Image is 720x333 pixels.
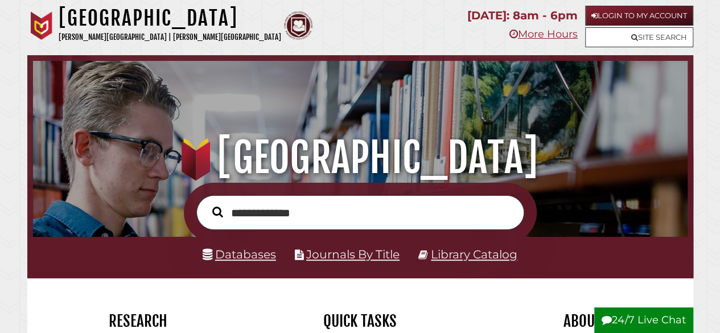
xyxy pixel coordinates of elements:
[212,206,223,217] i: Search
[27,11,56,40] img: Calvin University
[258,311,463,331] h2: Quick Tasks
[585,27,693,47] a: Site Search
[431,247,517,261] a: Library Catalog
[585,6,693,26] a: Login to My Account
[36,311,241,331] h2: Research
[59,6,281,31] h1: [GEOGRAPHIC_DATA]
[480,311,685,331] h2: About
[509,28,578,40] a: More Hours
[43,133,676,183] h1: [GEOGRAPHIC_DATA]
[203,247,276,261] a: Databases
[207,204,229,220] button: Search
[467,6,578,26] p: [DATE]: 8am - 6pm
[306,247,400,261] a: Journals By Title
[59,31,281,44] p: [PERSON_NAME][GEOGRAPHIC_DATA] | [PERSON_NAME][GEOGRAPHIC_DATA]
[284,11,312,40] img: Calvin Theological Seminary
